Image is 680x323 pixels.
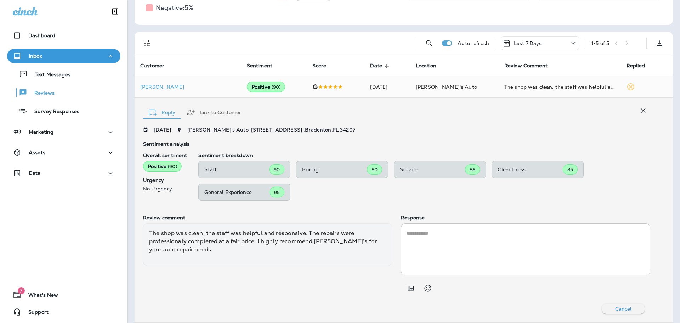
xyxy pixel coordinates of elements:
button: Add in a premade template [404,281,418,295]
p: Service [400,167,465,172]
span: Replied [627,63,654,69]
p: Survey Responses [27,108,79,115]
span: Sentiment [247,63,282,69]
span: Replied [627,63,645,69]
button: Inbox [7,49,120,63]
p: Assets [29,150,45,155]
p: Overall sentiment [143,152,187,158]
p: Cancel [615,306,632,312]
p: Data [29,170,41,176]
p: [PERSON_NAME] [140,84,236,90]
button: Marketing [7,125,120,139]
div: The shop was clean, the staff was helpful and responsive. The repairs were professionaly complete... [504,83,615,90]
span: Customer [140,63,164,69]
span: 88 [470,167,475,173]
span: Date [370,63,391,69]
p: Marketing [29,129,53,135]
span: Location [416,63,436,69]
p: Last 7 Days [514,40,542,46]
span: 7 [18,287,25,294]
span: What's New [21,292,58,301]
button: Data [7,166,120,180]
button: Assets [7,145,120,160]
p: Text Messages [28,72,70,78]
p: Urgency [143,177,187,183]
td: [DATE] [364,76,410,98]
button: Export as CSV [652,36,667,50]
span: [PERSON_NAME]'s Auto - [STREET_ADDRESS] , Bradenton , FL 34207 [187,127,355,133]
span: [PERSON_NAME]'s Auto [416,84,477,90]
h5: Negative: 5 % [156,2,193,13]
div: The shop was clean, the staff was helpful and responsive. The repairs were professionaly complete... [143,223,392,266]
button: Search Reviews [422,36,436,50]
span: ( 90 ) [168,163,177,169]
p: General Experience [204,189,270,195]
span: ( 90 ) [272,84,281,90]
p: Review comment [143,215,392,221]
button: Survey Responses [7,104,120,118]
div: Positive [247,82,285,92]
button: Text Messages [7,67,120,82]
p: Auto refresh [458,40,489,46]
span: Review Comment [504,63,548,69]
p: Sentiment breakdown [198,152,650,158]
button: Reply [143,100,181,125]
p: Pricing [302,167,367,172]
button: Link to Customer [181,100,247,125]
p: No Urgency [143,186,187,191]
button: Cancel [602,304,645,314]
p: [DATE] [154,127,171,133]
span: Sentiment [247,63,272,69]
button: 7What's New [7,288,120,302]
span: Location [416,63,446,69]
p: Reviews [27,90,55,97]
p: Staff [204,167,269,172]
span: 90 [274,167,280,173]
span: 85 [567,167,573,173]
span: 95 [274,189,280,195]
p: Cleanliness [498,167,563,172]
span: Customer [140,63,174,69]
div: 1 - 5 of 5 [591,40,609,46]
p: Response [401,215,650,221]
div: Positive [143,161,182,172]
span: Date [370,63,382,69]
button: Select an emoji [421,281,435,295]
span: Review Comment [504,63,557,69]
span: 80 [372,167,378,173]
button: Filters [140,36,154,50]
div: Click to view Customer Drawer [140,84,236,90]
p: Dashboard [28,33,55,38]
button: Collapse Sidebar [105,4,125,18]
span: Support [21,309,49,318]
button: Support [7,305,120,319]
button: Dashboard [7,28,120,43]
p: Inbox [29,53,42,59]
span: Score [312,63,326,69]
span: Score [312,63,335,69]
button: Reviews [7,85,120,100]
p: Sentiment analysis [143,141,650,147]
